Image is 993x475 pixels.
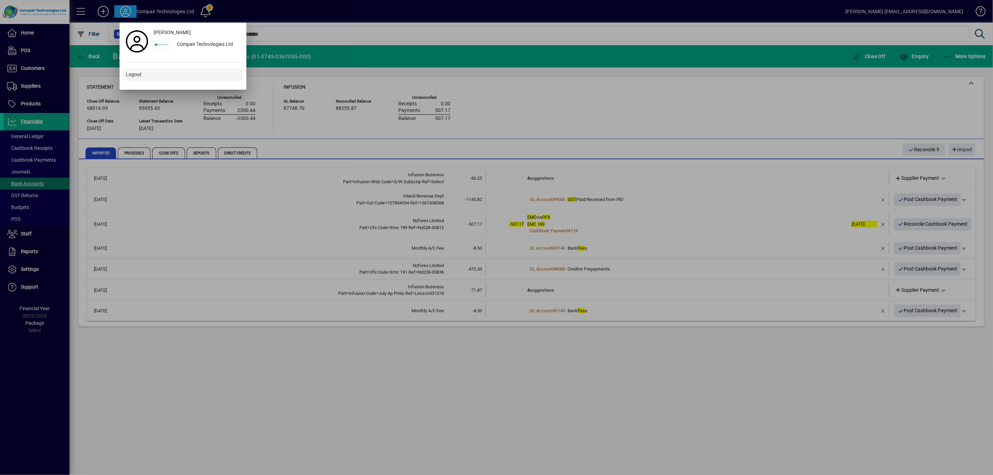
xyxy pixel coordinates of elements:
[151,26,243,39] a: [PERSON_NAME]
[171,39,243,51] div: Compair Technologies Ltd
[123,35,151,48] a: Profile
[123,68,243,81] button: Logout
[151,39,243,51] button: Compair Technologies Ltd
[126,71,141,78] span: Logout
[154,29,191,36] span: [PERSON_NAME]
